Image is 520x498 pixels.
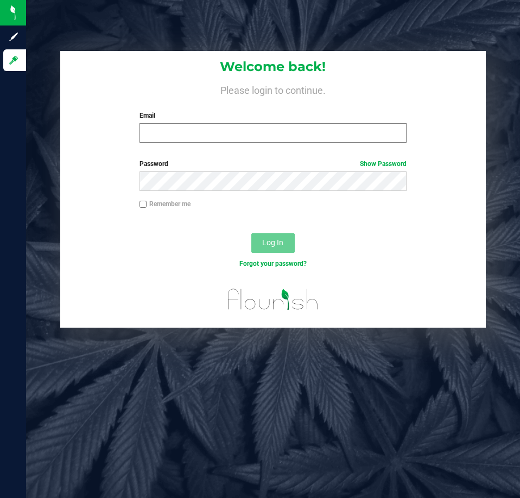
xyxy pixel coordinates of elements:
h4: Please login to continue. [60,82,485,95]
a: Forgot your password? [239,260,307,267]
label: Email [139,111,407,120]
inline-svg: Sign up [8,31,19,42]
span: Password [139,160,168,168]
span: Log In [262,238,283,247]
h1: Welcome back! [60,60,485,74]
button: Log In [251,233,295,253]
inline-svg: Log in [8,55,19,66]
a: Show Password [360,160,407,168]
input: Remember me [139,201,147,208]
label: Remember me [139,199,191,209]
img: flourish_logo.svg [220,280,326,319]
